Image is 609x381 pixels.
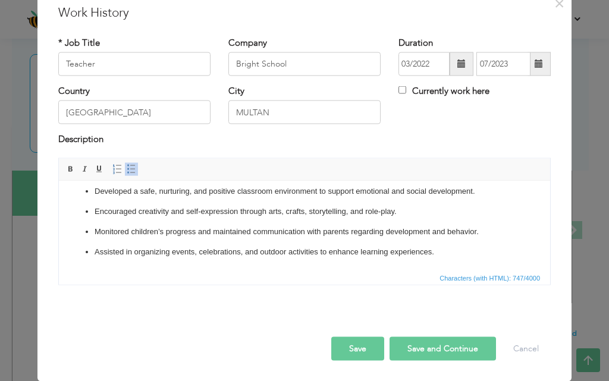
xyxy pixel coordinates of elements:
[437,272,542,283] span: Characters (with HTML): 747/4000
[228,85,244,97] label: City
[331,336,384,360] button: Save
[125,162,138,175] a: Insert/Remove Bulleted List
[398,36,433,49] label: Duration
[390,336,496,360] button: Save and Continue
[476,52,530,76] input: Present
[398,86,406,94] input: Currently work here
[64,162,77,175] a: Bold
[93,162,106,175] a: Underline
[79,162,92,175] a: Italic
[437,272,544,283] div: Statistics
[59,181,550,270] iframe: Rich Text Editor, workEditor
[111,162,124,175] a: Insert/Remove Numbered List
[228,36,267,49] label: Company
[58,4,551,21] h3: Work History
[398,52,450,76] input: From
[398,85,489,97] label: Currently work here
[58,133,103,146] label: Description
[58,85,90,97] label: Country
[58,36,100,49] label: * Job Title
[501,336,551,360] button: Cancel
